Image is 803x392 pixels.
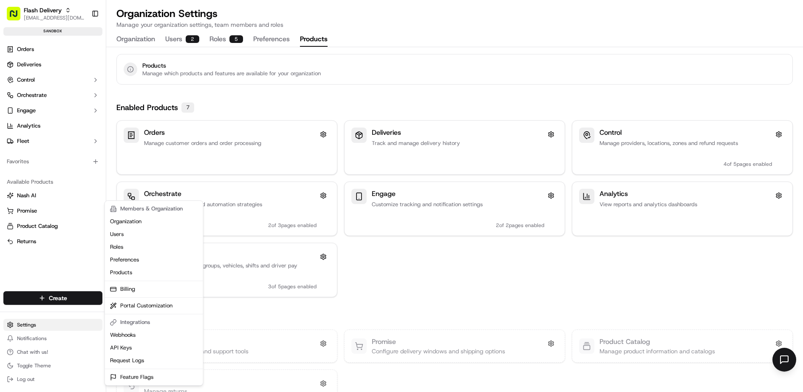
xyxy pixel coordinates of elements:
[72,124,79,131] div: 💻
[107,253,201,266] a: Preferences
[107,316,201,329] div: Integrations
[5,119,68,135] a: 📗Knowledge Base
[107,215,201,228] a: Organization
[107,241,201,253] a: Roles
[68,119,140,135] a: 💻API Documentation
[8,81,24,96] img: 1736555255976-a54dd68f-1ca7-489b-9aae-adbdc363a1c4
[107,354,201,367] a: Request Logs
[8,8,25,25] img: Nash
[85,144,103,150] span: Pylon
[144,83,155,94] button: Start new chat
[107,283,201,295] a: Billing
[29,81,139,89] div: Start new chat
[80,123,136,131] span: API Documentation
[107,341,201,354] a: API Keys
[8,124,15,131] div: 📗
[17,123,65,131] span: Knowledge Base
[107,266,201,279] a: Products
[107,202,201,215] div: Members & Organization
[8,34,155,47] p: Welcome 👋
[107,228,201,241] a: Users
[107,371,201,383] a: Feature Flags
[22,54,153,63] input: Got a question? Start typing here...
[107,329,201,341] a: Webhooks
[107,299,201,312] a: Portal Customization
[60,143,103,150] a: Powered byPylon
[29,89,107,96] div: We're available if you need us!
